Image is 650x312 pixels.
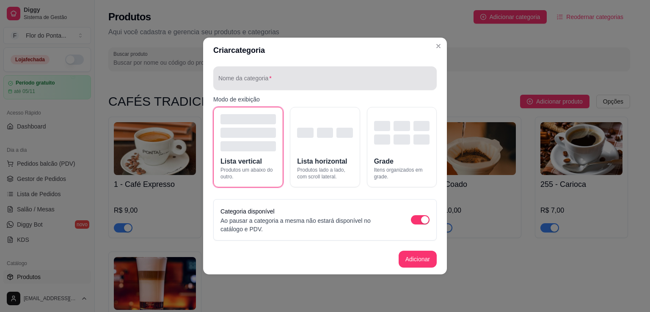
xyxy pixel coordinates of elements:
span: Produtos lado a lado, com scroll lateral. [297,167,353,180]
button: Lista verticalProdutos um abaixo do outro. [213,107,283,187]
span: Lista horizontal [297,156,347,167]
span: Lista vertical [220,156,262,167]
p: Ao pausar a categoria a mesma não estará disponível no catálogo e PDV. [220,216,394,233]
button: Close [432,39,445,53]
header: Criar categoria [203,38,447,63]
span: Itens organizados em grade. [374,167,430,180]
span: Grade [374,156,394,167]
span: Produtos um abaixo do outro. [220,167,276,180]
p: Modo de exibição [213,95,437,104]
button: GradeItens organizados em grade. [367,107,437,187]
label: Categoria disponível [220,208,275,215]
button: Lista horizontalProdutos lado a lado, com scroll lateral. [290,107,360,187]
button: Adicionar [399,251,437,268]
input: Nome da categoria [218,77,432,86]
